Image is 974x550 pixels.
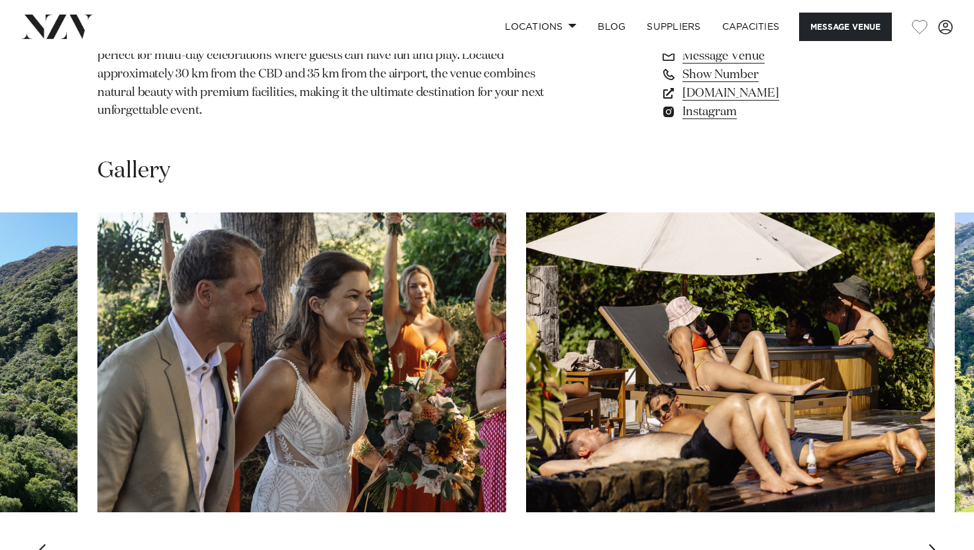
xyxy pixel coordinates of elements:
swiper-slide: 17 / 29 [526,212,935,512]
a: Show Number [661,65,877,83]
button: Message Venue [799,13,892,41]
a: Message Venue [661,46,877,65]
a: BLOG [587,13,636,41]
a: Locations [494,13,587,41]
a: [DOMAIN_NAME] [661,83,877,102]
a: Capacities [712,13,790,41]
h2: Gallery [97,156,170,186]
img: nzv-logo.png [21,15,93,38]
swiper-slide: 16 / 29 [97,212,506,512]
a: Instagram [661,102,877,120]
a: SUPPLIERS [636,13,711,41]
